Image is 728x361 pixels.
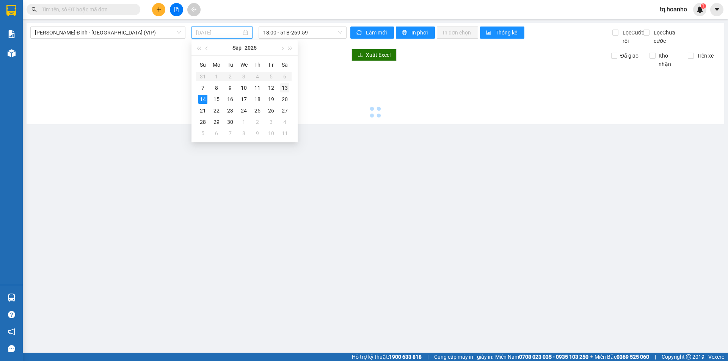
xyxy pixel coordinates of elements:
span: caret-down [714,6,720,13]
td: 2025-09-09 [223,82,237,94]
td: 2025-09-27 [278,105,292,116]
td: 2025-09-18 [251,94,264,105]
sup: 1 [701,3,706,9]
span: aim [191,7,196,12]
span: | [427,353,428,361]
div: 11 [253,83,262,92]
span: ⚪️ [590,355,593,358]
td: 2025-10-03 [264,116,278,128]
span: plus [156,7,162,12]
span: Làm mới [366,28,388,37]
span: 1 [702,3,704,9]
div: 16 [226,95,235,104]
td: 2025-09-22 [210,105,223,116]
div: 12 [267,83,276,92]
div: 10 [267,129,276,138]
th: Tu [223,59,237,71]
button: In đơn chọn [437,27,478,39]
span: Hỗ trợ kỹ thuật: [352,353,422,361]
th: Sa [278,59,292,71]
td: 2025-09-23 [223,105,237,116]
div: 7 [198,83,207,92]
td: 2025-10-11 [278,128,292,139]
td: 2025-09-14 [196,94,210,105]
div: 6 [212,129,221,138]
div: 22 [212,106,221,115]
td: 2025-09-28 [196,116,210,128]
td: 2025-10-01 [237,116,251,128]
div: 2 [253,117,262,127]
th: Th [251,59,264,71]
button: 2025 [245,40,257,55]
span: Miền Bắc [595,353,649,361]
span: Kho nhận [656,52,682,68]
div: 26 [267,106,276,115]
td: 2025-09-20 [278,94,292,105]
td: 2025-09-12 [264,82,278,94]
td: 2025-09-08 [210,82,223,94]
span: Lọc Chưa cước [651,28,690,45]
div: 13 [280,83,289,92]
img: logo-vxr [6,5,16,16]
span: Miền Nam [495,353,588,361]
td: 2025-10-10 [264,128,278,139]
div: 20 [280,95,289,104]
div: 8 [239,129,248,138]
span: tq.hoanho [654,5,693,14]
div: 9 [253,129,262,138]
td: 2025-09-11 [251,82,264,94]
button: printerIn phơi [396,27,435,39]
span: Đã giao [617,52,642,60]
th: Mo [210,59,223,71]
span: sync [356,30,363,36]
button: caret-down [710,3,723,16]
div: 5 [198,129,207,138]
input: Tìm tên, số ĐT hoặc mã đơn [42,5,131,14]
div: 1 [239,117,248,127]
span: Trên xe [694,52,717,60]
span: Cung cấp máy in - giấy in: [434,353,493,361]
button: Sep [232,40,242,55]
span: bar-chart [486,30,493,36]
td: 2025-09-30 [223,116,237,128]
div: 30 [226,117,235,127]
td: 2025-10-04 [278,116,292,128]
span: printer [402,30,408,36]
div: 11 [280,129,289,138]
strong: 0369 525 060 [617,354,649,360]
div: 29 [212,117,221,127]
button: downloadXuất Excel [351,49,397,61]
div: 4 [280,117,289,127]
span: In phơi [411,28,429,37]
div: 23 [226,106,235,115]
td: 2025-10-06 [210,128,223,139]
div: 28 [198,117,207,127]
td: 2025-09-19 [264,94,278,105]
div: 14 [198,95,207,104]
td: 2025-10-05 [196,128,210,139]
div: 3 [267,117,276,127]
img: warehouse-icon [8,49,16,57]
div: 25 [253,106,262,115]
td: 2025-09-10 [237,82,251,94]
button: aim [187,3,201,16]
td: 2025-09-13 [278,82,292,94]
button: syncLàm mới [350,27,394,39]
td: 2025-09-15 [210,94,223,105]
div: 24 [239,106,248,115]
th: Su [196,59,210,71]
td: 2025-09-16 [223,94,237,105]
td: 2025-10-09 [251,128,264,139]
td: 2025-10-07 [223,128,237,139]
span: search [31,7,37,12]
button: file-add [170,3,183,16]
td: 2025-09-29 [210,116,223,128]
th: Fr [264,59,278,71]
div: 15 [212,95,221,104]
span: notification [8,328,15,335]
span: Lọc Cước rồi [620,28,645,45]
td: 2025-10-08 [237,128,251,139]
div: 17 [239,95,248,104]
div: 9 [226,83,235,92]
span: | [655,353,656,361]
